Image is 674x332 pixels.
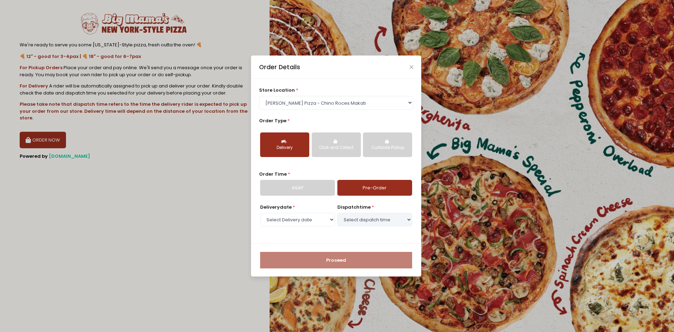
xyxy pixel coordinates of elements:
div: Delivery [265,145,304,151]
span: Order Time [259,171,287,177]
a: ASAP [260,180,335,196]
span: Delivery date [260,204,292,210]
a: Pre-Order [337,180,412,196]
span: Order Type [259,117,286,124]
button: Curbside Pickup [363,132,412,157]
button: Proceed [260,252,412,269]
div: Curbside Pickup [368,145,407,151]
div: Order Details [259,63,300,72]
button: Click and Collect [312,132,361,157]
div: Click and Collect [317,145,356,151]
span: dispatch time [337,204,371,210]
span: store location [259,87,295,93]
button: Close [410,65,413,69]
button: Delivery [260,132,309,157]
